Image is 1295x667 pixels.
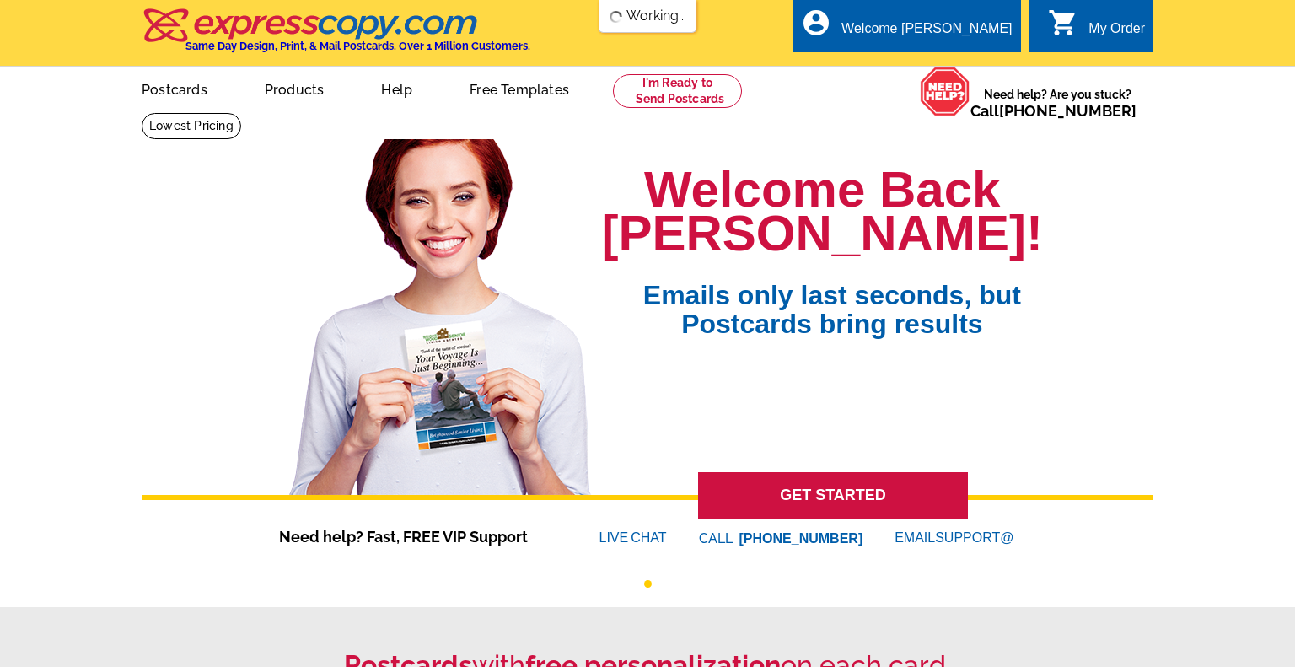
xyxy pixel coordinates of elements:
[999,102,1136,120] a: [PHONE_NUMBER]
[238,68,352,108] a: Products
[443,68,596,108] a: Free Templates
[698,472,968,519] a: GET STARTED
[185,40,530,52] h4: Same Day Design, Print, & Mail Postcards. Over 1 Million Customers.
[279,525,549,548] span: Need help? Fast, FREE VIP Support
[599,530,667,545] a: LIVECHAT
[644,580,652,588] button: 1 of 1
[599,528,631,548] font: LIVE
[970,86,1145,120] span: Need help? Are you stuck?
[354,68,439,108] a: Help
[1048,8,1078,38] i: shopping_cart
[801,8,831,38] i: account_circle
[610,10,623,24] img: loading...
[142,20,530,52] a: Same Day Design, Print, & Mail Postcards. Over 1 Million Customers.
[602,168,1043,256] h1: Welcome Back [PERSON_NAME]!
[1088,21,1145,45] div: My Order
[115,68,234,108] a: Postcards
[920,67,970,116] img: help
[621,256,1043,338] span: Emails only last seconds, but Postcards bring results
[279,126,602,495] img: welcome-back-logged-in.png
[970,102,1136,120] span: Call
[1048,19,1145,40] a: shopping_cart My Order
[841,21,1012,45] div: Welcome [PERSON_NAME]
[935,528,1016,548] font: SUPPORT@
